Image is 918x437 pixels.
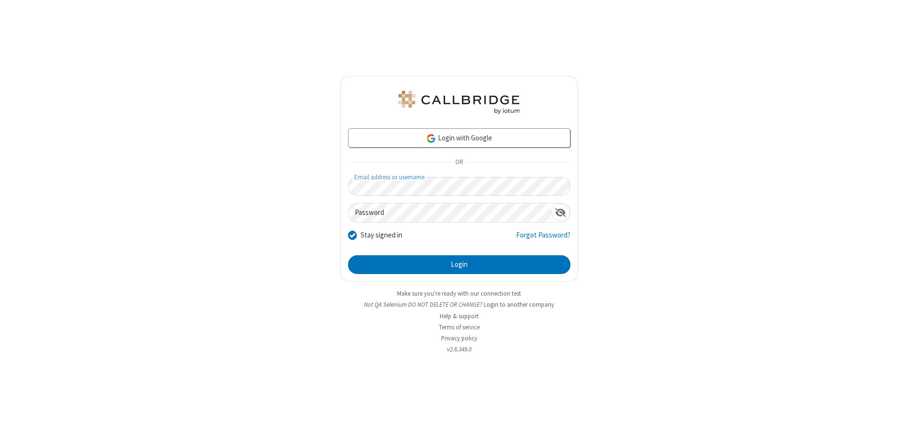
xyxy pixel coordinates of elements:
div: Show password [551,203,570,221]
li: Not QA Selenium DO NOT DELETE OR CHANGE? [340,300,578,309]
span: OR [451,156,467,169]
button: Login to another company [483,300,554,309]
label: Stay signed in [361,230,402,241]
img: QA Selenium DO NOT DELETE OR CHANGE [397,91,521,114]
a: Make sure you're ready with our connection test [397,289,521,298]
input: Email address or username [348,177,570,196]
a: Login with Google [348,128,570,148]
img: google-icon.png [426,133,436,144]
a: Help & support [440,312,479,320]
button: Login [348,255,570,275]
a: Privacy policy [441,334,477,342]
a: Terms of service [439,323,480,331]
a: Forgot Password? [516,230,570,248]
input: Password [349,203,551,222]
li: v2.6.349.0 [340,345,578,354]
